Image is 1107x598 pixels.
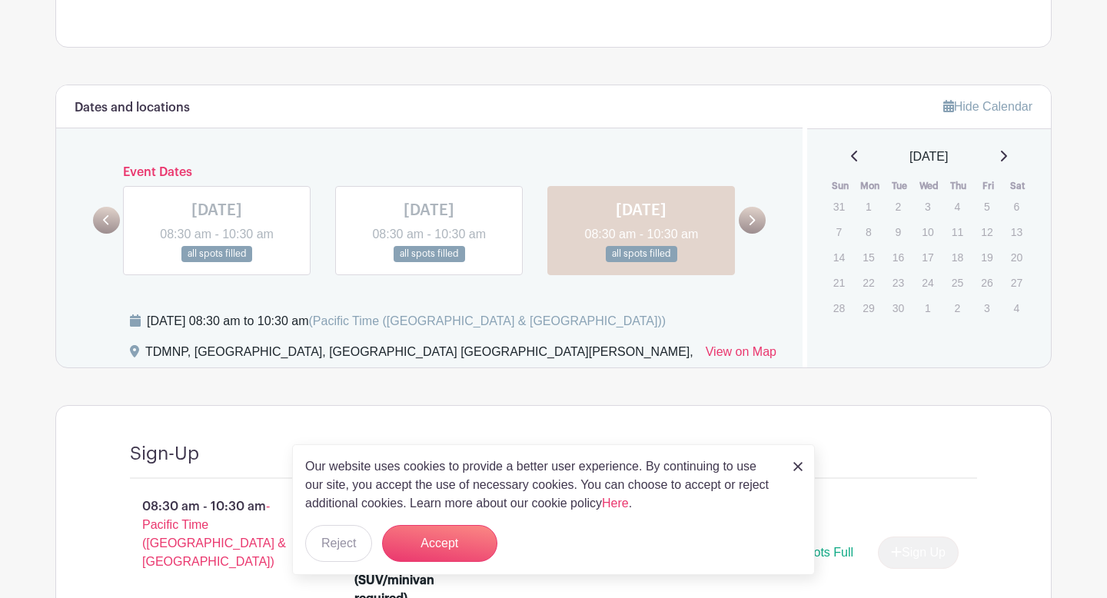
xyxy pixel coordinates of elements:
p: Our website uses cookies to provide a better user experience. By continuing to use our site, you ... [305,457,777,513]
p: 18 [945,245,970,269]
p: 8 [856,220,881,244]
a: Hide Calendar [943,100,1032,113]
p: 20 [1004,245,1029,269]
p: 10 [915,220,940,244]
th: Mon [855,178,885,194]
p: 17 [915,245,940,269]
p: 28 [826,296,852,320]
th: Wed [914,178,944,194]
p: 4 [1004,296,1029,320]
p: 3 [915,194,940,218]
img: close_button-5f87c8562297e5c2d7936805f587ecaba9071eb48480494691a3f1689db116b3.svg [793,462,803,471]
h6: Dates and locations [75,101,190,115]
p: 11 [945,220,970,244]
th: Sat [1003,178,1033,194]
th: Sun [826,178,856,194]
span: (Pacific Time ([GEOGRAPHIC_DATA] & [GEOGRAPHIC_DATA])) [308,314,666,327]
th: Tue [885,178,915,194]
p: 23 [886,271,911,294]
div: [DATE] 08:30 am to 10:30 am [147,312,666,331]
p: 25 [945,271,970,294]
p: 08:30 am - 10:30 am [105,491,330,577]
th: Thu [944,178,974,194]
button: Accept [382,525,497,562]
p: 15 [856,245,881,269]
p: 3 [974,296,999,320]
p: 30 [886,296,911,320]
p: 24 [915,271,940,294]
span: Spots Full [799,546,853,559]
button: Reject [305,525,372,562]
a: View on Map [706,343,776,367]
a: Here [602,497,629,510]
p: 1 [915,296,940,320]
p: 26 [974,271,999,294]
span: [DATE] [909,148,948,166]
p: 19 [974,245,999,269]
p: 14 [826,245,852,269]
div: TDMNP, [GEOGRAPHIC_DATA], [GEOGRAPHIC_DATA] [GEOGRAPHIC_DATA][PERSON_NAME], [145,343,693,367]
p: 12 [974,220,999,244]
p: 7 [826,220,852,244]
th: Fri [973,178,1003,194]
p: 31 [826,194,852,218]
h6: Event Dates [120,165,739,180]
p: 2 [945,296,970,320]
p: 9 [886,220,911,244]
h4: Sign-Up [130,443,199,465]
p: 22 [856,271,881,294]
p: 4 [945,194,970,218]
p: 27 [1004,271,1029,294]
p: 6 [1004,194,1029,218]
p: 1 [856,194,881,218]
p: 2 [886,194,911,218]
p: 5 [974,194,999,218]
p: 13 [1004,220,1029,244]
p: 29 [856,296,881,320]
p: 21 [826,271,852,294]
p: 16 [886,245,911,269]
